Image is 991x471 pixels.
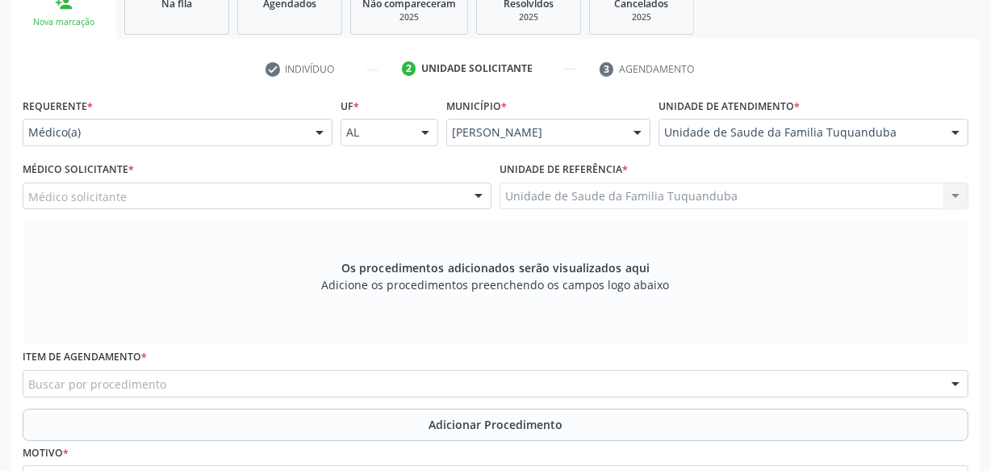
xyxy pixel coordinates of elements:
[23,158,134,183] label: Médico Solicitante
[601,11,682,23] div: 2025
[659,94,800,119] label: Unidade de atendimento
[23,345,147,370] label: Item de agendamento
[429,416,562,433] span: Adicionar Procedimento
[23,409,968,441] button: Adicionar Procedimento
[488,11,569,23] div: 2025
[322,276,670,293] span: Adicione os procedimentos preenchendo os campos logo abaixo
[346,124,405,141] span: AL
[341,94,359,119] label: UF
[28,376,166,393] span: Buscar por procedimento
[446,94,507,119] label: Município
[362,11,456,23] div: 2025
[23,16,105,28] div: Nova marcação
[664,124,935,141] span: Unidade de Saude da Familia Tuquanduba
[28,124,299,141] span: Médico(a)
[452,124,617,141] span: [PERSON_NAME]
[402,61,416,76] div: 2
[28,188,127,205] span: Médico solicitante
[421,61,533,76] div: Unidade solicitante
[23,94,93,119] label: Requerente
[500,158,628,183] label: Unidade de referência
[341,259,650,276] span: Os procedimentos adicionados serão visualizados aqui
